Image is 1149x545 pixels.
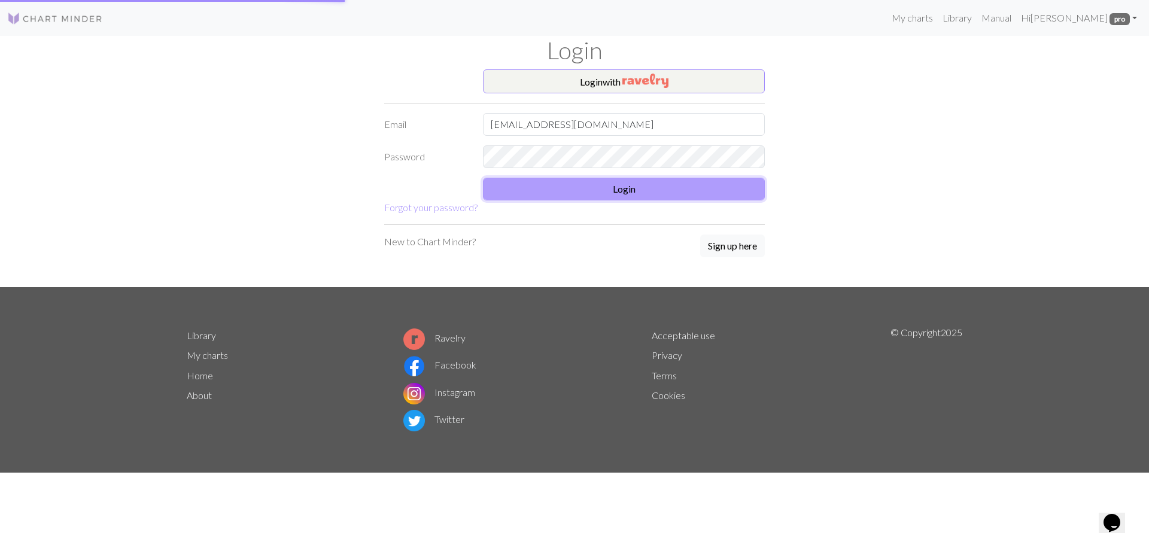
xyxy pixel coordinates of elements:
[622,74,668,88] img: Ravelry
[700,235,765,257] button: Sign up here
[1099,497,1137,533] iframe: chat widget
[890,325,962,434] p: © Copyright 2025
[377,145,476,168] label: Password
[377,113,476,136] label: Email
[187,370,213,381] a: Home
[403,386,475,398] a: Instagram
[483,69,765,93] button: Loginwith
[403,383,425,404] img: Instagram logo
[652,330,715,341] a: Acceptable use
[403,355,425,377] img: Facebook logo
[403,328,425,350] img: Ravelry logo
[187,349,228,361] a: My charts
[384,235,476,249] p: New to Chart Minder?
[977,6,1016,30] a: Manual
[652,349,682,361] a: Privacy
[887,6,938,30] a: My charts
[403,359,476,370] a: Facebook
[384,202,478,213] a: Forgot your password?
[180,36,969,65] h1: Login
[938,6,977,30] a: Library
[700,235,765,258] a: Sign up here
[403,332,466,343] a: Ravelry
[483,178,765,200] button: Login
[187,389,212,401] a: About
[1110,13,1130,25] span: pro
[652,389,685,401] a: Cookies
[403,410,425,431] img: Twitter logo
[7,11,103,26] img: Logo
[403,413,464,425] a: Twitter
[652,370,677,381] a: Terms
[1016,6,1142,30] a: Hi[PERSON_NAME] pro
[187,330,216,341] a: Library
